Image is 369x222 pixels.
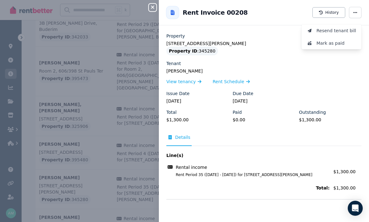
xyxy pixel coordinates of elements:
[166,33,185,39] label: Property
[166,185,330,191] span: Total:
[166,134,361,146] nav: Tabs
[166,98,229,104] legend: [DATE]
[166,78,196,85] span: View tenancy
[233,90,253,97] label: Due Date
[316,39,356,47] span: Mark as paid
[299,109,326,115] label: Outstanding
[176,164,207,170] span: Rental income
[213,78,244,85] span: Rent Schedule
[168,172,330,177] span: Rent Period 35 ([DATE] - [DATE]) for [STREET_ADDRESS][PERSON_NAME]
[233,109,242,115] label: Paid
[166,117,229,123] legend: $1,300.00
[166,68,361,74] legend: [PERSON_NAME]
[183,8,248,17] h2: Rent Invoice 00208
[175,134,190,140] span: Details
[169,48,197,54] span: Property ID
[348,201,363,216] div: Open Intercom Messenger
[166,109,177,115] label: Total
[166,60,181,67] label: Tenant
[166,47,218,55] div: : 345280
[233,117,295,123] legend: $0.00
[166,152,330,159] span: Line(s)
[316,27,356,34] span: Resend tenant bill
[301,24,361,37] button: Resend tenant bill
[333,185,361,191] span: $1,300.00
[299,117,361,123] legend: $1,300.00
[233,98,295,104] legend: [DATE]
[166,90,190,97] label: Issue Date
[312,7,345,18] button: History
[333,169,356,174] span: $1,300.00
[166,78,201,85] a: View tenancy
[213,78,250,85] a: Rent Schedule
[166,40,361,47] legend: [STREET_ADDRESS][PERSON_NAME]
[301,37,361,49] button: Mark as paid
